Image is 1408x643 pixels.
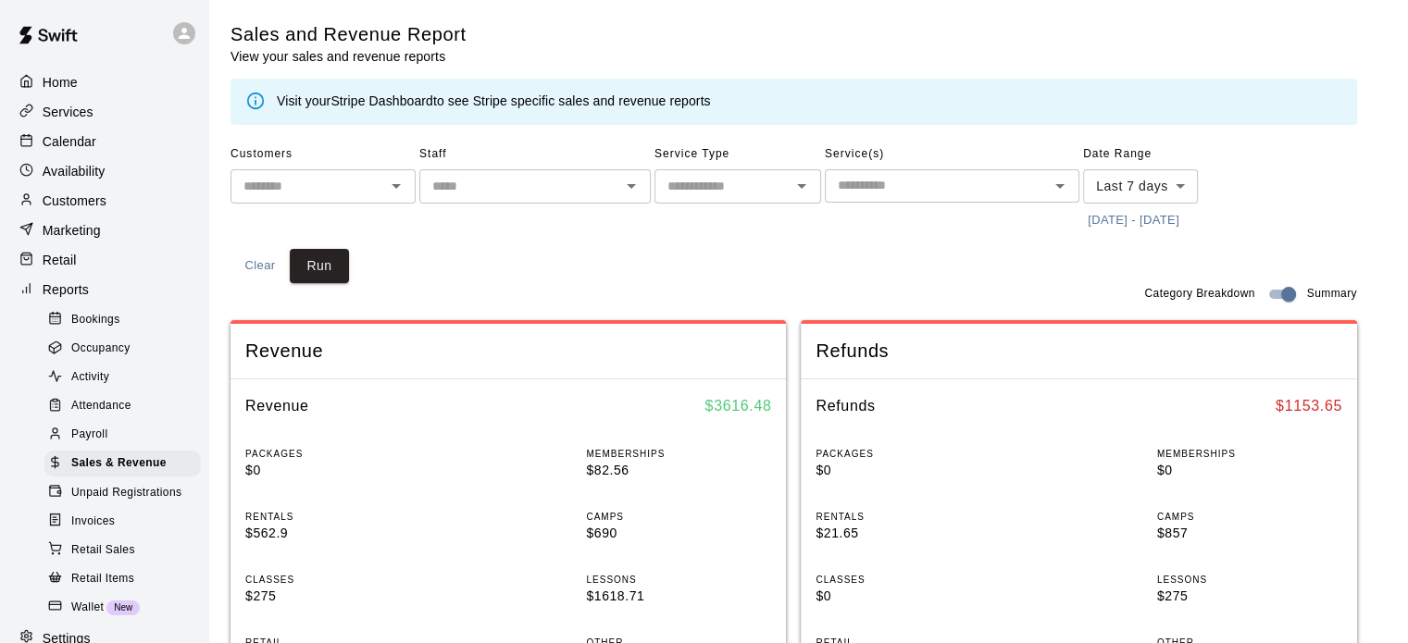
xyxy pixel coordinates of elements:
[15,98,193,126] a: Services
[1083,206,1184,235] button: [DATE] - [DATE]
[44,480,201,506] div: Unpaid Registrations
[1144,285,1254,303] span: Category Breakdown
[618,173,644,199] button: Open
[43,132,96,151] p: Calendar
[44,564,208,593] a: Retail Items
[1157,461,1342,480] p: $0
[43,280,89,299] p: Reports
[15,276,193,303] a: Reports
[44,307,201,333] div: Bookings
[245,524,430,543] p: $562.9
[71,368,109,387] span: Activity
[419,140,651,169] span: Staff
[1083,169,1198,204] div: Last 7 days
[71,541,135,560] span: Retail Sales
[277,92,711,112] div: Visit your to see Stripe specific sales and revenue reports
[1157,510,1342,524] p: CAMPS
[44,507,208,536] a: Invoices
[44,421,208,450] a: Payroll
[15,157,193,185] a: Availability
[43,103,93,121] p: Services
[290,249,349,283] button: Run
[1307,285,1357,303] span: Summary
[43,251,77,269] p: Retail
[44,393,201,419] div: Attendance
[1083,140,1245,169] span: Date Range
[106,602,140,612] span: New
[245,461,430,480] p: $0
[245,510,430,524] p: RENTALS
[816,461,1001,480] p: $0
[245,447,430,461] p: PACKAGES
[231,249,290,283] button: Clear
[71,426,107,444] span: Payroll
[816,510,1001,524] p: RENTALS
[71,513,115,531] span: Invoices
[1157,447,1342,461] p: MEMBERSHIPS
[43,73,78,92] p: Home
[71,454,167,473] span: Sales & Revenue
[43,192,106,210] p: Customers
[15,246,193,274] a: Retail
[15,68,193,96] div: Home
[44,336,201,362] div: Occupancy
[245,339,771,364] span: Revenue
[71,311,120,329] span: Bookings
[586,510,771,524] p: CAMPS
[231,140,416,169] span: Customers
[71,397,131,415] span: Attendance
[789,173,815,199] button: Open
[71,599,104,617] span: Wallet
[71,340,131,358] span: Occupancy
[44,422,201,448] div: Payroll
[71,484,181,502] span: Unpaid Registrations
[825,140,1079,169] span: Service(s)
[44,364,208,392] a: Activity
[586,524,771,543] p: $690
[43,221,101,240] p: Marketing
[1157,524,1342,543] p: $857
[816,394,875,418] h6: Refunds
[15,187,193,215] a: Customers
[586,573,771,587] p: LESSONS
[44,595,201,621] div: WalletNew
[1157,587,1342,606] p: $275
[44,450,208,478] a: Sales & Revenue
[44,538,201,563] div: Retail Sales
[1276,394,1342,418] h6: $ 1153.65
[71,570,134,588] span: Retail Items
[44,509,201,535] div: Invoices
[586,587,771,606] p: $1618.71
[15,128,193,155] a: Calendar
[44,451,201,476] div: Sales & Revenue
[705,394,772,418] h6: $ 3616.48
[44,334,208,363] a: Occupancy
[383,173,409,199] button: Open
[816,447,1001,461] p: PACKAGES
[231,22,467,47] h5: Sales and Revenue Report
[586,447,771,461] p: MEMBERSHIPS
[816,339,1341,364] span: Refunds
[816,573,1001,587] p: CLASSES
[586,461,771,480] p: $82.56
[245,394,309,418] h6: Revenue
[654,140,821,169] span: Service Type
[15,216,193,244] a: Marketing
[816,587,1001,606] p: $0
[816,524,1001,543] p: $21.65
[245,573,430,587] p: CLASSES
[44,365,201,390] div: Activity
[245,587,430,606] p: $275
[1157,573,1342,587] p: LESSONS
[44,305,208,334] a: Bookings
[44,392,208,421] a: Attendance
[44,478,208,507] a: Unpaid Registrations
[43,162,106,180] p: Availability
